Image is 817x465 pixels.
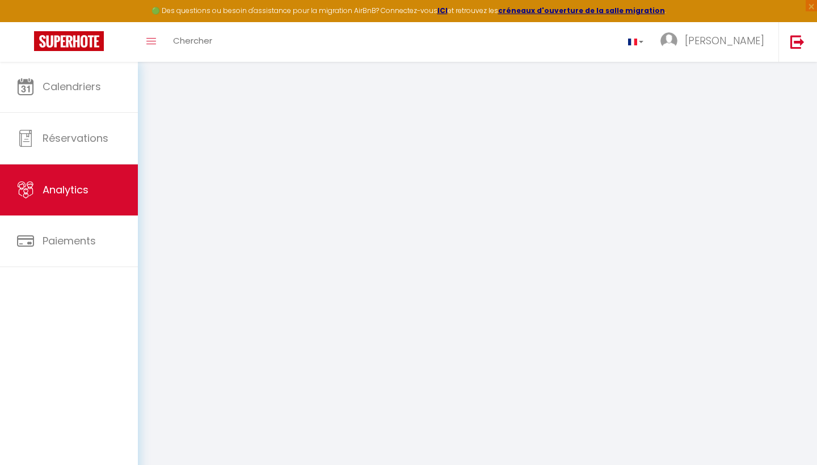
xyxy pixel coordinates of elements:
[34,31,104,51] img: Super Booking
[660,32,677,49] img: ...
[43,131,108,145] span: Réservations
[437,6,448,15] a: ICI
[43,79,101,94] span: Calendriers
[173,35,212,46] span: Chercher
[43,234,96,248] span: Paiements
[790,35,805,49] img: logout
[43,183,89,197] span: Analytics
[652,22,778,62] a: ... [PERSON_NAME]
[685,33,764,48] span: [PERSON_NAME]
[498,6,665,15] a: créneaux d'ouverture de la salle migration
[165,22,221,62] a: Chercher
[9,5,43,39] button: Ouvrir le widget de chat LiveChat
